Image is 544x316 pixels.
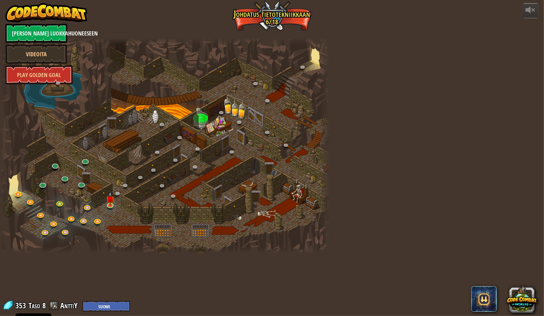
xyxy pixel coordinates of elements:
img: CodeCombat - Learn how to code by playing a game [5,3,87,22]
a: [PERSON_NAME] luokkahuoneeseen [5,24,67,43]
a: Play Golden Goal [5,65,73,84]
span: 353 [15,300,28,311]
a: Videoita [5,44,67,64]
a: AnttiY [60,300,79,311]
img: level-banner-unstarted.png [106,192,114,206]
span: Taso [28,300,40,311]
button: Aänenvoimakkuus [523,3,539,18]
span: 8 [42,300,46,311]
